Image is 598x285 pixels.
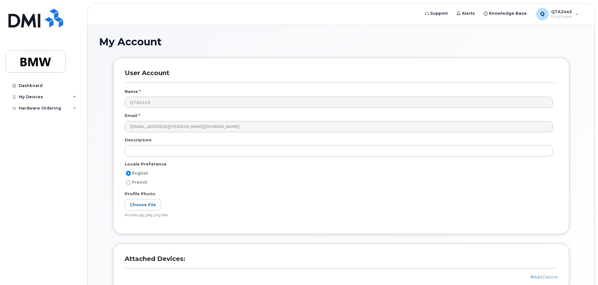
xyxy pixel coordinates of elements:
[530,274,558,279] a: Add Device
[132,180,147,185] span: French
[125,69,558,83] h3: User Account
[126,180,131,185] input: French
[125,161,167,167] label: Locale Preference
[125,191,155,197] label: Profile Photo
[125,113,140,119] label: Email *
[125,255,558,268] h3: Attached Devices:
[125,213,553,218] div: Accepts jpg, jpeg, png files
[132,171,148,176] span: English
[125,137,152,143] label: Description
[125,199,161,211] label: Choose File
[126,171,131,176] input: English
[125,89,141,94] label: Name *
[99,36,583,47] h1: My Account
